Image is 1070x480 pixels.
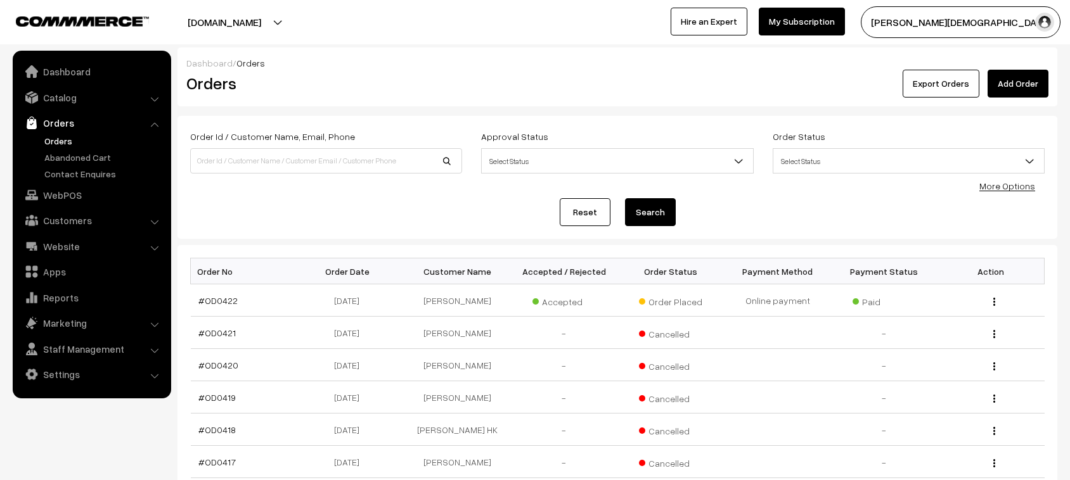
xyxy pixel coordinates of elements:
[16,235,167,258] a: Website
[297,414,404,446] td: [DATE]
[198,392,236,403] a: #OD0419
[831,349,938,381] td: -
[16,286,167,309] a: Reports
[404,446,510,478] td: [PERSON_NAME]
[993,459,995,467] img: Menu
[993,362,995,370] img: Menu
[560,198,610,226] a: Reset
[861,6,1060,38] button: [PERSON_NAME][DEMOGRAPHIC_DATA]
[190,148,462,174] input: Order Id / Customer Name / Customer Email / Customer Phone
[16,363,167,386] a: Settings
[979,180,1035,191] a: More Options
[404,381,510,414] td: [PERSON_NAME]
[198,327,236,338] a: #OD0421
[831,258,938,284] th: Payment Status
[625,198,676,226] button: Search
[993,298,995,306] img: Menu
[831,381,938,414] td: -
[532,292,596,308] span: Accepted
[773,150,1044,172] span: Select Status
[297,258,404,284] th: Order Date
[511,446,617,478] td: -
[236,58,265,68] span: Orders
[993,395,995,403] img: Menu
[41,167,167,180] a: Contact Enquires
[297,349,404,381] td: [DATE]
[511,317,617,349] td: -
[639,389,702,405] span: Cancelled
[404,284,510,317] td: [PERSON_NAME]
[16,338,167,360] a: Staff Management
[297,317,404,349] td: [DATE]
[511,349,617,381] td: -
[404,317,510,349] td: [PERSON_NAME]
[297,381,404,414] td: [DATE]
[16,86,167,109] a: Catalog
[186,56,1048,70] div: /
[186,73,461,93] h2: Orders
[198,424,236,435] a: #OD0418
[831,414,938,446] td: -
[16,209,167,232] a: Customers
[143,6,306,38] button: [DOMAIN_NAME]
[16,312,167,334] a: Marketing
[511,381,617,414] td: -
[903,70,979,98] button: Export Orders
[759,8,845,35] a: My Subscription
[16,13,127,28] a: COMMMERCE
[16,184,167,206] a: WebPOS
[191,258,297,284] th: Order No
[724,258,830,284] th: Payment Method
[297,284,404,317] td: [DATE]
[671,8,747,35] a: Hire an Expert
[482,150,752,172] span: Select Status
[988,70,1048,98] a: Add Order
[639,292,702,308] span: Order Placed
[404,349,510,381] td: [PERSON_NAME]
[639,421,702,438] span: Cancelled
[190,130,355,143] label: Order Id / Customer Name, Email, Phone
[404,258,510,284] th: Customer Name
[198,360,238,370] a: #OD0420
[831,317,938,349] td: -
[481,148,753,174] span: Select Status
[639,324,702,341] span: Cancelled
[993,330,995,338] img: Menu
[1035,13,1054,32] img: user
[724,284,830,317] td: Online payment
[16,260,167,283] a: Apps
[773,148,1045,174] span: Select Status
[41,134,167,148] a: Orders
[831,446,938,478] td: -
[198,457,236,467] a: #OD0417
[511,414,617,446] td: -
[41,151,167,164] a: Abandoned Cart
[853,292,916,308] span: Paid
[16,111,167,134] a: Orders
[617,258,724,284] th: Order Status
[639,453,702,470] span: Cancelled
[938,258,1044,284] th: Action
[16,60,167,83] a: Dashboard
[186,58,233,68] a: Dashboard
[639,357,702,373] span: Cancelled
[511,258,617,284] th: Accepted / Rejected
[404,414,510,446] td: [PERSON_NAME] HK
[16,16,149,26] img: COMMMERCE
[993,427,995,435] img: Menu
[481,130,548,143] label: Approval Status
[198,295,238,306] a: #OD0422
[297,446,404,478] td: [DATE]
[773,130,825,143] label: Order Status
